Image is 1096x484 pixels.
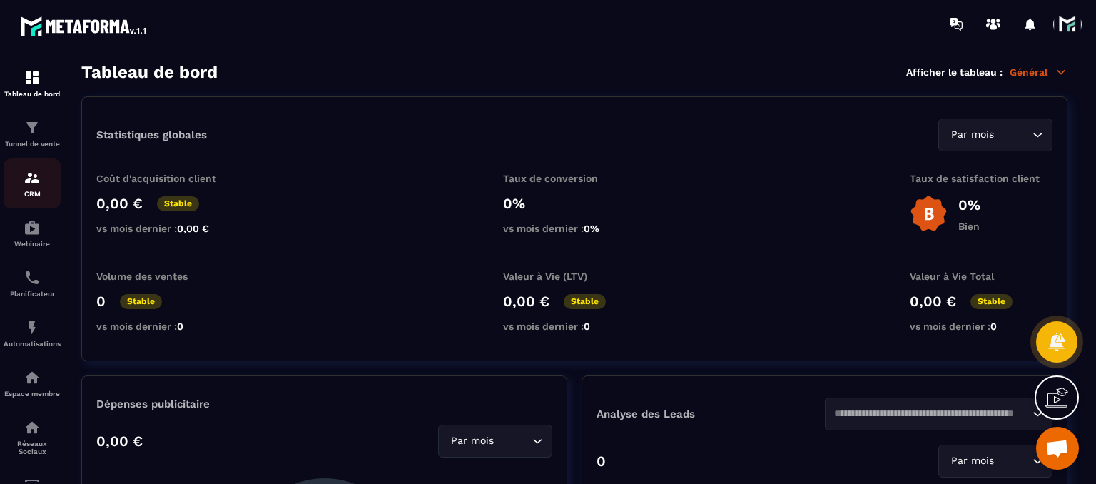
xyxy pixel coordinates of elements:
img: automations [24,219,41,236]
p: Planificateur [4,290,61,298]
a: automationsautomationsWebinaire [4,208,61,258]
p: 0% [958,196,980,213]
img: b-badge-o.b3b20ee6.svg [910,195,948,233]
a: Ouvrir le chat [1036,427,1079,470]
span: 0% [584,223,599,234]
img: formation [24,69,41,86]
a: formationformationCRM [4,158,61,208]
a: formationformationTunnel de vente [4,109,61,158]
p: Espace membre [4,390,61,398]
p: 0 [96,293,106,310]
p: vs mois dernier : [503,223,646,234]
input: Search for option [497,433,529,449]
p: CRM [4,190,61,198]
p: 0 [597,453,606,470]
p: Stable [157,196,199,211]
p: vs mois dernier : [910,321,1052,332]
img: automations [24,369,41,386]
p: Analyse des Leads [597,408,825,420]
p: Stable [970,294,1013,309]
input: Search for option [834,406,1030,422]
p: Valeur à Vie Total [910,271,1052,282]
span: 0 [990,321,997,332]
input: Search for option [997,453,1029,469]
p: Statistiques globales [96,128,207,141]
img: formation [24,119,41,136]
p: Automatisations [4,340,61,348]
p: Tableau de bord [4,90,61,98]
span: 0 [177,321,183,332]
p: Stable [564,294,606,309]
a: social-networksocial-networkRéseaux Sociaux [4,408,61,466]
div: Search for option [825,398,1053,430]
a: automationsautomationsAutomatisations [4,308,61,358]
p: Stable [120,294,162,309]
div: Search for option [938,119,1052,151]
span: Par mois [948,453,997,469]
span: Par mois [948,127,997,143]
p: Webinaire [4,240,61,248]
p: Réseaux Sociaux [4,440,61,455]
span: 0,00 € [177,223,209,234]
p: vs mois dernier : [96,321,239,332]
input: Search for option [997,127,1029,143]
p: Taux de conversion [503,173,646,184]
img: formation [24,169,41,186]
span: Par mois [447,433,497,449]
a: formationformationTableau de bord [4,59,61,109]
p: vs mois dernier : [503,321,646,332]
p: vs mois dernier : [96,223,239,234]
p: 0% [503,195,646,212]
p: Dépenses publicitaire [96,398,552,410]
p: 0,00 € [910,293,956,310]
img: scheduler [24,269,41,286]
h3: Tableau de bord [81,62,218,82]
p: 0,00 € [503,293,549,310]
p: Général [1010,66,1067,79]
div: Search for option [438,425,552,458]
p: Bien [958,221,980,232]
p: Volume des ventes [96,271,239,282]
a: schedulerschedulerPlanificateur [4,258,61,308]
p: 0,00 € [96,195,143,212]
div: Search for option [938,445,1052,478]
p: Valeur à Vie (LTV) [503,271,646,282]
a: automationsautomationsEspace membre [4,358,61,408]
img: social-network [24,419,41,436]
img: automations [24,319,41,336]
span: 0 [584,321,590,332]
p: Coût d'acquisition client [96,173,239,184]
p: Afficher le tableau : [906,66,1003,78]
p: Taux de satisfaction client [910,173,1052,184]
p: Tunnel de vente [4,140,61,148]
p: 0,00 € [96,433,143,450]
img: logo [20,13,148,39]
